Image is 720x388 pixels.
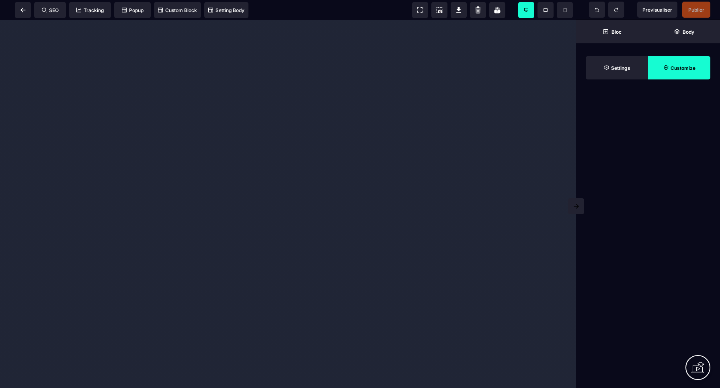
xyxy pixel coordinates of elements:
span: Open Blocks [576,20,648,43]
span: Preview [637,2,677,18]
strong: Bloc [611,29,622,35]
span: Tracking [76,7,104,13]
span: View components [412,2,428,18]
span: Popup [122,7,144,13]
span: Open Layer Manager [648,20,720,43]
span: SEO [42,7,59,13]
span: Setting Body [208,7,244,13]
strong: Body [683,29,694,35]
span: Screenshot [431,2,447,18]
span: Publier [688,7,704,13]
span: Custom Block [158,7,197,13]
span: Settings [586,56,648,79]
span: Open Style Manager [648,56,710,79]
strong: Customize [671,65,695,71]
strong: Settings [611,65,630,71]
span: Previsualiser [642,7,672,13]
